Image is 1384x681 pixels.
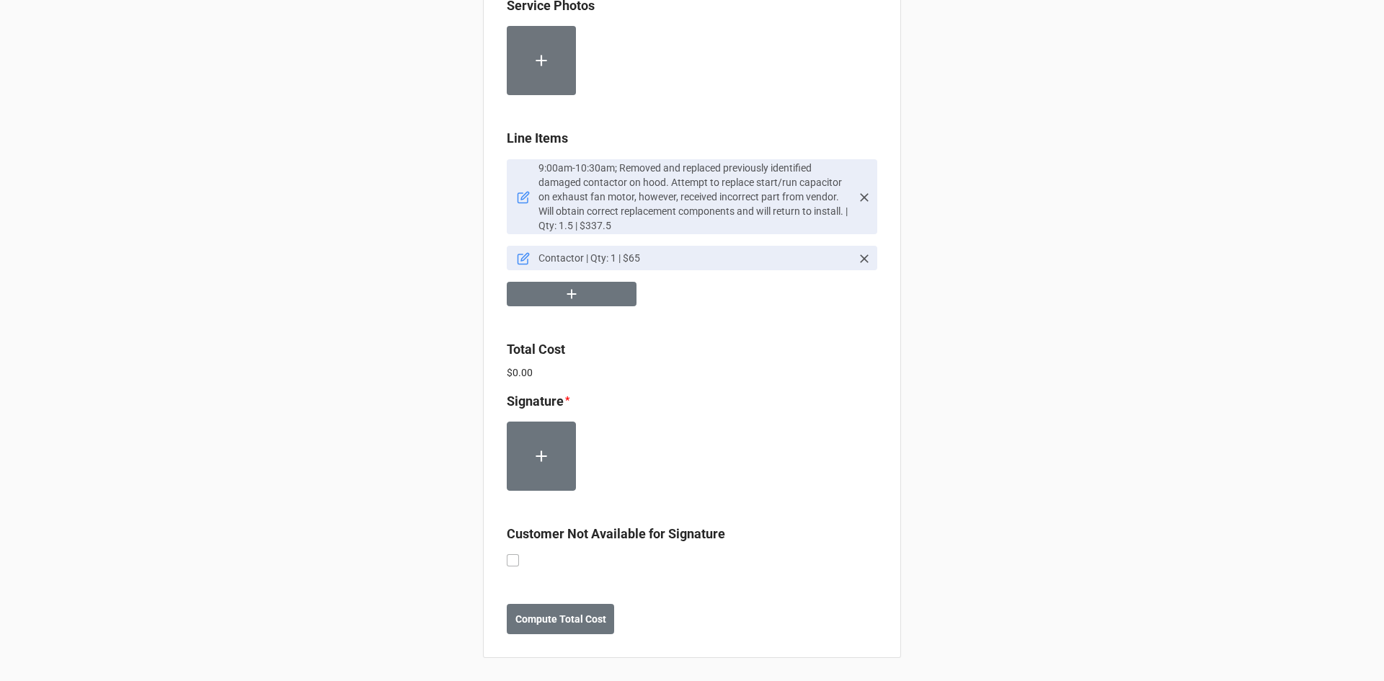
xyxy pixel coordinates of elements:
[507,524,725,544] label: Customer Not Available for Signature
[515,612,606,627] b: Compute Total Cost
[507,365,877,380] p: $0.00
[538,251,851,265] p: Contactor | Qty: 1 | $65
[507,604,614,634] button: Compute Total Cost
[507,128,568,148] label: Line Items
[507,342,565,357] b: Total Cost
[507,391,564,411] label: Signature
[538,161,851,233] p: 9:00am-10:30am; Removed and replaced previously identified damaged contactor on hood. Attempt to ...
